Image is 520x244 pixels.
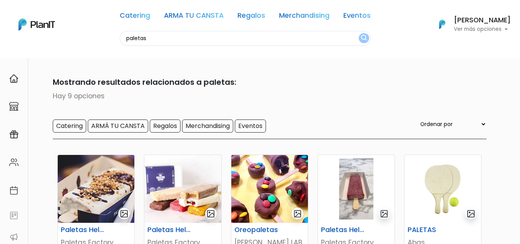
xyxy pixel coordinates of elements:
[206,209,215,218] img: gallery-light
[230,226,283,234] h6: Oreopaletas
[405,155,481,223] img: thumb_Captura_de_pantalla_2023-09-20_165141.jpg
[318,155,395,223] img: thumb_Dise%C3%B1o_sin_t%C3%ADtulo_-_2024-11-28T154437.148.png
[434,16,451,33] img: PlanIt Logo
[9,158,18,167] img: people-662611757002400ad9ed0e3c099ab2801c6687ba6c219adb57efc949bc21e19d.svg
[9,130,18,139] img: campaigns-02234683943229c281be62815700db0a1741e53638e28bf9629b52c665b00959.svg
[144,155,221,223] img: thumb_WhatsApp_Image_2021-10-12_at_12.53.59_PM.jpeg
[143,226,196,234] h6: Paletas Heladas Simple
[343,12,371,22] a: Eventos
[120,12,150,22] a: Catering
[164,12,224,22] a: ARMÁ TU CANSTA
[120,31,371,46] input: Buscá regalos, desayunos, y más
[454,17,511,24] h6: [PERSON_NAME]
[231,155,308,223] img: thumb_paletas.jpg
[237,12,265,22] a: Regalos
[58,155,134,223] img: thumb_portada_paletas.jpeg
[361,35,367,42] img: search_button-432b6d5273f82d61273b3651a40e1bd1b912527efae98b1b7a1b2c0702e16a8d.svg
[9,186,18,195] img: calendar-87d922413cdce8b2cf7b7f5f62616a5cf9e4887200fb71536465627b3292af00.svg
[34,76,487,88] p: Mostrando resultados relacionados a paletas:
[279,12,329,22] a: Merchandising
[429,14,511,34] button: PlanIt Logo [PERSON_NAME] Ver más opciones
[454,27,511,32] p: Ver más opciones
[235,119,266,133] input: Eventos
[316,226,370,234] h6: Paletas Heladas personalizadas
[34,91,487,101] p: Hay 9 opciones
[380,209,389,218] img: gallery-light
[293,209,302,218] img: gallery-light
[150,119,181,133] input: Regalos
[466,209,475,218] img: gallery-light
[182,119,233,133] input: Merchandising
[120,209,129,218] img: gallery-light
[403,226,456,234] h6: PALETAS
[9,74,18,83] img: home-e721727adea9d79c4d83392d1f703f7f8bce08238fde08b1acbfd93340b81755.svg
[53,119,86,133] input: Catering
[9,232,18,242] img: partners-52edf745621dab592f3b2c58e3bca9d71375a7ef29c3b500c9f145b62cc070d4.svg
[9,102,18,111] img: marketplace-4ceaa7011d94191e9ded77b95e3339b90024bf715f7c57f8cf31f2d8c509eaba.svg
[9,211,18,220] img: feedback-78b5a0c8f98aac82b08bfc38622c3050aee476f2c9584af64705fc4e61158814.svg
[56,226,109,234] h6: Paletas Heladas con Topping
[18,19,55,30] img: PlanIt Logo
[88,119,148,133] input: ARMÁ TU CANSTA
